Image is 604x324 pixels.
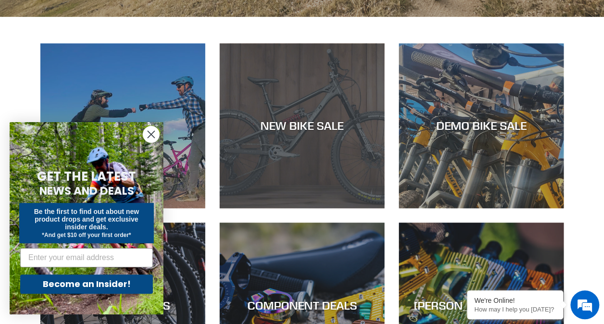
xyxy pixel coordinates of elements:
[220,119,384,133] div: NEW BIKE SALE
[220,298,384,312] div: COMPONENT DEALS
[220,43,384,208] a: NEW BIKE SALE
[39,183,134,199] span: NEWS AND DEALS
[34,208,139,231] span: Be the first to find out about new product drops and get exclusive insider deals.
[42,232,131,238] span: *And get $10 off your first order*
[399,298,564,312] div: [PERSON_NAME] PEDALS
[20,248,153,267] input: Enter your email address
[20,274,153,294] button: Become an Insider!
[399,43,564,208] a: DEMO BIKE SALE
[474,297,556,304] div: We're Online!
[37,168,136,185] span: GET THE LATEST
[399,119,564,133] div: DEMO BIKE SALE
[143,126,160,143] button: Close dialog
[474,306,556,313] p: How may I help you today?
[40,43,205,208] a: REAL DEALS!!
